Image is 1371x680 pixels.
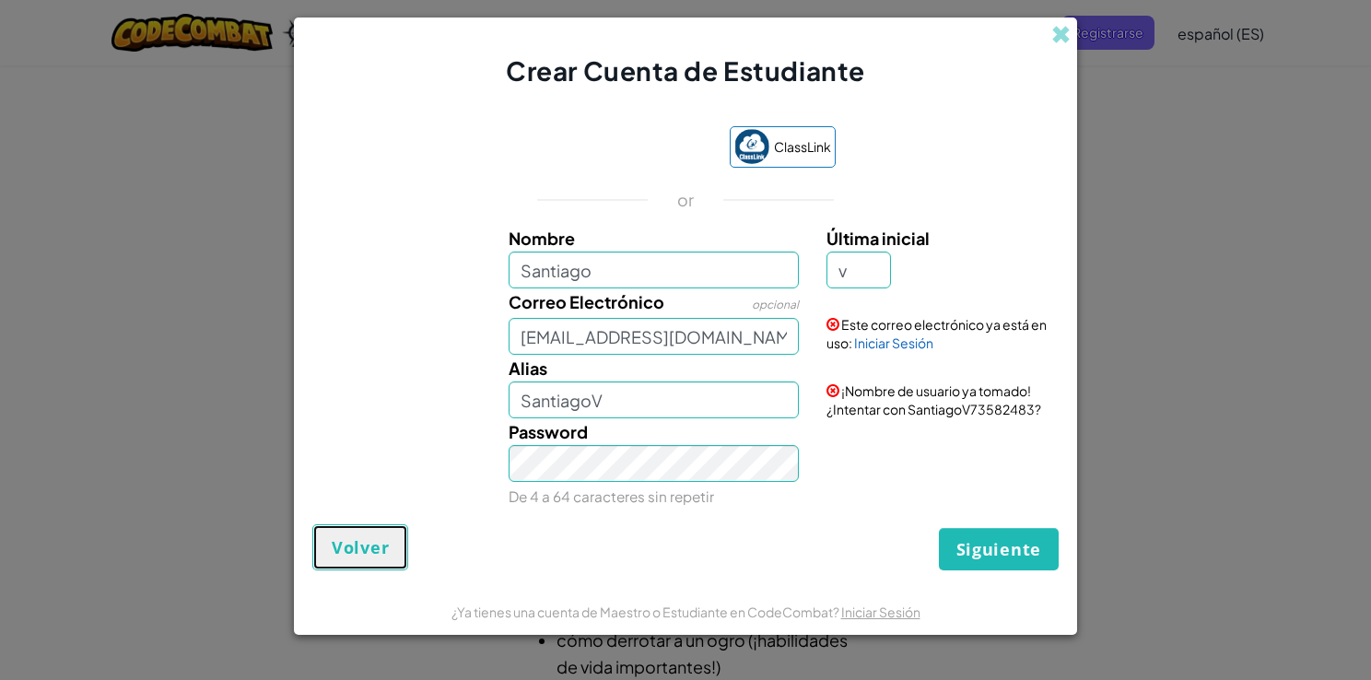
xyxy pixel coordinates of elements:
[841,604,920,620] a: Iniciar Sesión
[527,128,721,169] iframe: Botón de Acceder con Google
[509,487,714,505] small: De 4 a 64 caracteres sin repetir
[677,189,695,211] p: or
[826,382,1041,417] span: ¡Nombre de usuario ya tomado! ¿Intentar con SantiagoV73582483?
[956,538,1041,560] span: Siguiente
[312,524,408,570] button: Volver
[752,298,799,311] span: opcional
[332,536,389,558] span: Volver
[826,228,930,249] span: Última inicial
[506,54,865,87] span: Crear Cuenta de Estudiante
[854,334,933,351] a: Iniciar Sesión
[509,228,575,249] span: Nombre
[509,421,588,442] span: Password
[774,134,831,160] span: ClassLink
[509,291,664,312] span: Correo Electrónico
[826,316,1047,351] span: Este correo electrónico ya está en uso:
[509,358,547,379] span: Alias
[451,604,841,620] span: ¿Ya tienes una cuenta de Maestro o Estudiante en CodeCombat?
[939,528,1059,570] button: Siguiente
[734,129,769,164] img: classlink-logo-small.png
